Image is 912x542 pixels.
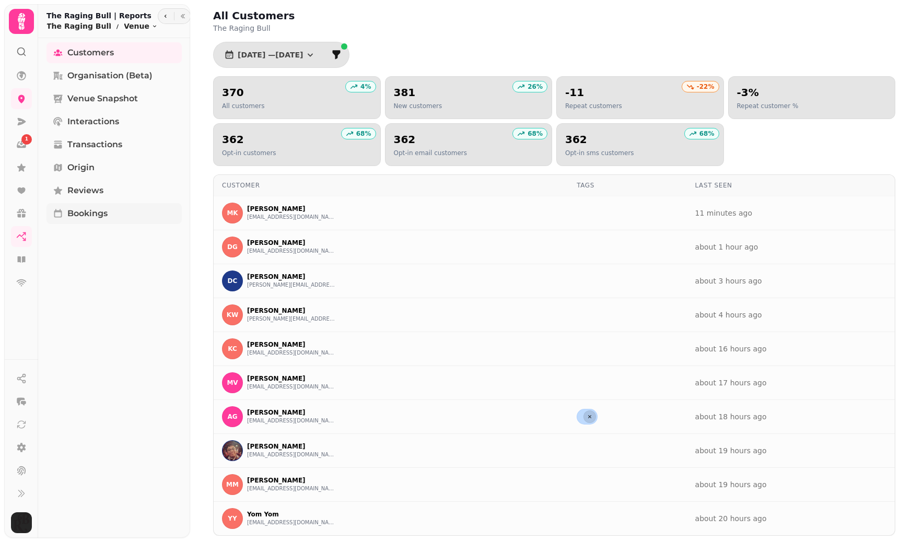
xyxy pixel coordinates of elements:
a: Bookings [46,203,182,224]
button: [EMAIL_ADDRESS][DOMAIN_NAME] [247,247,336,255]
p: 4 % [360,83,371,91]
h2: 362 [394,132,467,147]
span: DC [228,277,238,285]
p: Repeat customers [565,102,622,110]
p: 68 % [356,129,371,138]
p: 68 % [699,129,715,138]
button: [EMAIL_ADDRESS][DOMAIN_NAME] [247,451,336,459]
span: MK [227,209,238,217]
img: K D [223,441,242,461]
h2: -3% [737,85,799,100]
a: Transactions [46,134,182,155]
p: All customers [222,102,264,110]
p: [PERSON_NAME] [247,442,336,451]
button: [EMAIL_ADDRESS][DOMAIN_NAME] [247,417,336,425]
span: Venue Snapshot [67,92,138,105]
a: about 4 hours ago [695,311,762,319]
span: Customers [67,46,114,59]
span: MM [226,481,239,488]
a: Customers [46,42,182,63]
a: about 18 hours ago [695,413,767,421]
div: Last Seen [695,181,886,190]
p: Repeat customer % [737,102,799,110]
span: MV [227,379,238,386]
p: The Raging Bull [46,21,111,31]
button: [EMAIL_ADDRESS][DOMAIN_NAME] [247,349,336,357]
p: [PERSON_NAME] [247,408,336,417]
p: New customers [394,102,442,110]
span: YY [228,515,237,522]
button: User avatar [9,512,34,533]
nav: breadcrumb [46,21,158,31]
p: Yom Yom [247,510,336,519]
h2: 370 [222,85,264,100]
span: Bookings [67,207,108,220]
h2: 381 [394,85,442,100]
span: Origin [67,161,95,174]
button: [DATE] —[DATE] [216,44,324,65]
a: Venue Snapshot [46,88,182,109]
p: [PERSON_NAME] [247,205,336,213]
a: Origin [46,157,182,178]
a: about 16 hours ago [695,345,767,353]
p: [PERSON_NAME] [247,374,336,383]
a: about 19 hours ago [695,480,767,489]
p: The Raging Bull [213,23,481,33]
button: filter [326,44,347,65]
p: [PERSON_NAME] [247,340,336,349]
a: about 3 hours ago [695,277,762,285]
div: Tags [577,181,678,190]
a: about 1 hour ago [695,243,758,251]
p: -22 % [697,83,715,91]
p: [PERSON_NAME] [247,239,336,247]
a: Reviews [46,180,182,201]
h2: -11 [565,85,622,100]
span: Transactions [67,138,122,151]
span: [DATE] — [DATE] [238,51,303,58]
span: KW [227,311,239,319]
nav: Tabs [38,38,190,538]
a: about 17 hours ago [695,379,767,387]
span: AG [227,413,237,420]
button: [EMAIL_ADDRESS][DOMAIN_NAME] [247,485,336,493]
span: Interactions [67,115,119,128]
a: Organisation (beta) [46,65,182,86]
img: User avatar [11,512,32,533]
a: 11 minutes ago [695,209,752,217]
p: 26 % [528,83,543,91]
button: [PERSON_NAME][EMAIL_ADDRESS][DOMAIN_NAME] [247,315,336,323]
p: Opt-in sms customers [565,149,634,157]
button: Venue [124,21,158,31]
a: 1 [11,134,32,155]
a: about 20 hours ago [695,514,767,523]
span: KC [228,345,237,352]
p: [PERSON_NAME] [247,307,336,315]
p: [PERSON_NAME] [247,273,336,281]
button: [EMAIL_ADDRESS][DOMAIN_NAME] [247,383,336,391]
a: about 19 hours ago [695,446,767,455]
h2: 362 [565,132,634,147]
p: 68 % [528,129,543,138]
h2: The Raging Bull | Reports [46,10,158,21]
a: Interactions [46,111,182,132]
h2: All Customers [213,8,414,23]
button: [EMAIL_ADDRESS][DOMAIN_NAME] [247,213,336,221]
button: [EMAIL_ADDRESS][DOMAIN_NAME] [247,519,336,527]
button: [PERSON_NAME][EMAIL_ADDRESS][DOMAIN_NAME] [247,281,336,289]
span: 1 [25,136,28,143]
p: Opt-in customers [222,149,276,157]
p: [PERSON_NAME] [247,476,336,485]
span: DG [227,243,238,251]
span: Reviews [67,184,103,197]
div: Customer [222,181,560,190]
span: Organisation (beta) [67,69,153,82]
h2: 362 [222,132,276,147]
p: Opt-in email customers [394,149,467,157]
